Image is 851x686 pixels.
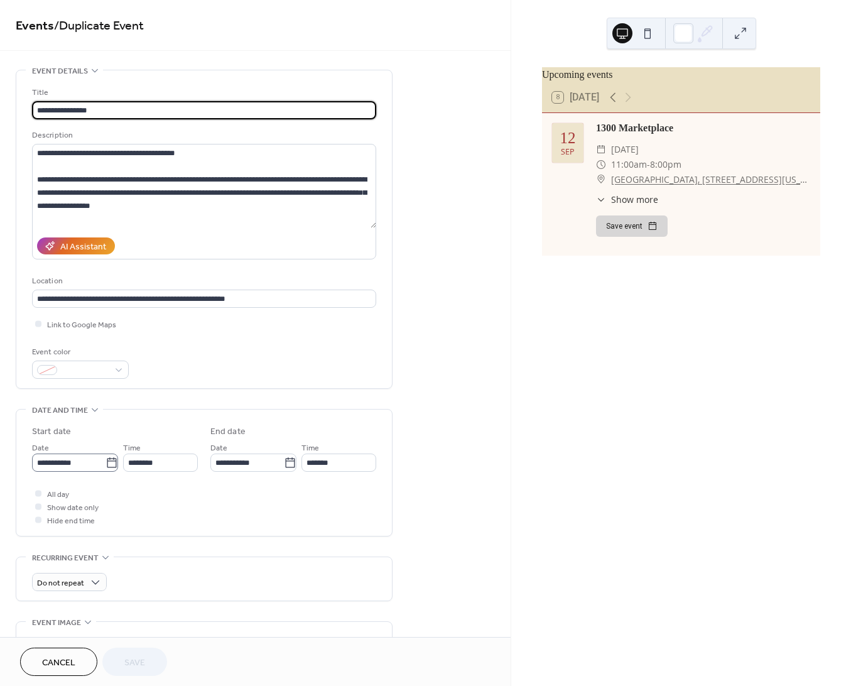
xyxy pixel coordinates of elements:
[16,14,54,38] a: Events
[611,193,658,206] span: Show more
[301,442,319,455] span: Time
[32,275,374,288] div: Location
[560,130,576,146] div: 12
[20,648,97,676] button: Cancel
[611,157,647,172] span: 11:00am
[47,318,116,332] span: Link to Google Maps
[596,193,606,206] div: ​
[32,552,99,565] span: Recurring event
[596,121,810,136] div: 1300 Marketplace
[32,442,49,455] span: Date
[54,14,144,38] span: / Duplicate Event
[47,501,99,514] span: Show date only
[32,616,81,629] span: Event image
[42,656,75,670] span: Cancel
[596,193,658,206] button: ​Show more
[596,172,606,187] div: ​
[32,129,374,142] div: Description
[47,488,69,501] span: All day
[47,514,95,528] span: Hide end time
[647,157,650,172] span: -
[210,442,227,455] span: Date
[596,157,606,172] div: ​
[650,157,681,172] span: 8:00pm
[611,142,639,157] span: [DATE]
[32,346,126,359] div: Event color
[37,576,84,591] span: Do not repeat
[561,148,575,156] div: Sep
[37,237,115,254] button: AI Assistant
[611,172,810,187] a: [GEOGRAPHIC_DATA], [STREET_ADDRESS][US_STATE]
[32,65,88,78] span: Event details
[596,142,606,157] div: ​
[32,425,71,438] div: Start date
[123,442,141,455] span: Time
[60,241,106,254] div: AI Assistant
[210,425,246,438] div: End date
[542,67,820,82] div: Upcoming events
[32,404,88,417] span: Date and time
[596,215,668,237] button: Save event
[32,86,374,99] div: Title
